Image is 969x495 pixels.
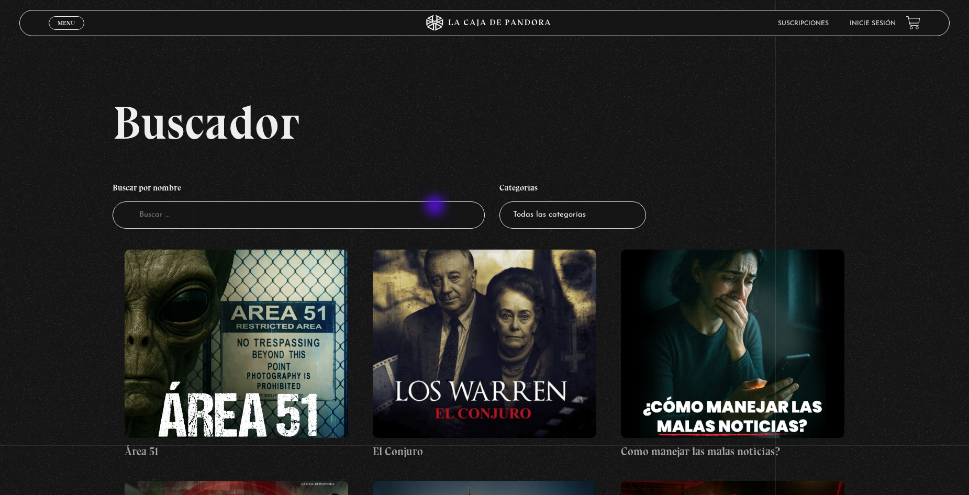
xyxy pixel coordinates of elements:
[373,250,596,460] a: El Conjuro
[906,16,920,30] a: View your shopping cart
[113,177,485,201] h4: Buscar por nombre
[621,443,844,460] h4: Como manejar las malas noticias?
[850,20,896,27] a: Inicie sesión
[125,250,348,460] a: Área 51
[499,177,646,201] h4: Categorías
[113,99,950,146] h2: Buscador
[621,250,844,460] a: Como manejar las malas noticias?
[54,29,79,36] span: Cerrar
[58,20,75,26] span: Menu
[778,20,829,27] a: Suscripciones
[373,443,596,460] h4: El Conjuro
[125,443,348,460] h4: Área 51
